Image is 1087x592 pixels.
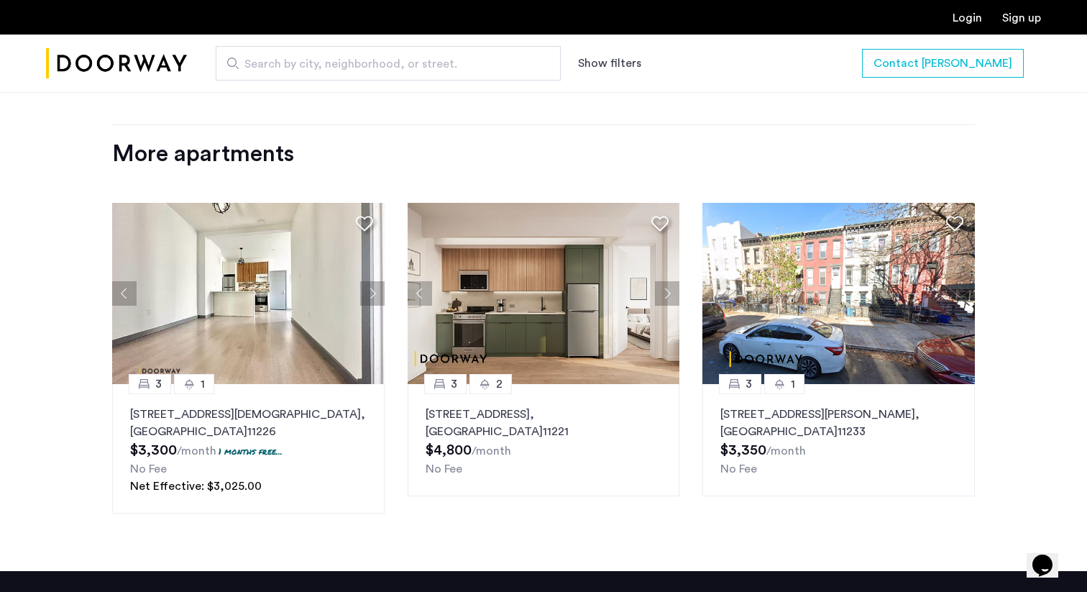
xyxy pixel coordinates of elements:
[408,384,680,514] a: 32[STREET_ADDRESS], [GEOGRAPHIC_DATA]11221No Fee
[155,375,162,393] span: 3
[112,384,385,514] a: 31[STREET_ADDRESS][DEMOGRAPHIC_DATA], [GEOGRAPHIC_DATA]112261 months free...No FeeNet Effective: ...
[766,445,806,457] sub: /month
[1027,534,1073,578] iframe: chat widget
[112,203,385,384] img: 2013_638497458181304039.jpeg
[791,375,795,393] span: 1
[408,203,680,384] img: dc6efc1f-24ba-4395-9182-45437e21be9a_638910303286730065.png
[130,443,177,457] span: $3,300
[702,203,975,384] img: dc6efc1f-24ba-4395-9182-45437e21be9a_638918213386408007.png
[496,375,503,393] span: 2
[112,281,137,306] button: Previous apartment
[702,384,975,514] a: 31[STREET_ADDRESS][PERSON_NAME], [GEOGRAPHIC_DATA]11233No Fee
[426,443,472,457] span: $4,800
[426,406,662,440] p: [STREET_ADDRESS] 11221
[472,445,511,457] sub: /month
[426,463,462,475] span: No Fee
[720,443,766,457] span: $3,350
[177,445,216,457] sub: /month
[216,46,561,81] input: Apartment Search
[408,281,432,306] button: Previous apartment
[219,445,283,457] p: 1 months free...
[578,55,641,72] button: Show or hide filters
[1002,12,1041,24] a: Registration
[873,55,1012,72] span: Contact [PERSON_NAME]
[720,406,957,440] p: [STREET_ADDRESS][PERSON_NAME] 11233
[720,463,757,475] span: No Fee
[130,481,262,492] span: Net Effective: $3,025.00
[244,55,520,73] span: Search by city, neighborhood, or street.
[360,281,385,306] button: Next apartment
[746,375,752,393] span: 3
[46,37,187,91] a: Cazamio Logo
[130,406,367,440] p: [STREET_ADDRESS][DEMOGRAPHIC_DATA] 11226
[451,375,457,393] span: 3
[862,49,1024,78] button: button
[112,140,975,168] div: More apartments
[655,281,679,306] button: Next apartment
[130,463,167,475] span: No Fee
[953,12,982,24] a: Login
[201,375,205,393] span: 1
[46,37,187,91] img: logo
